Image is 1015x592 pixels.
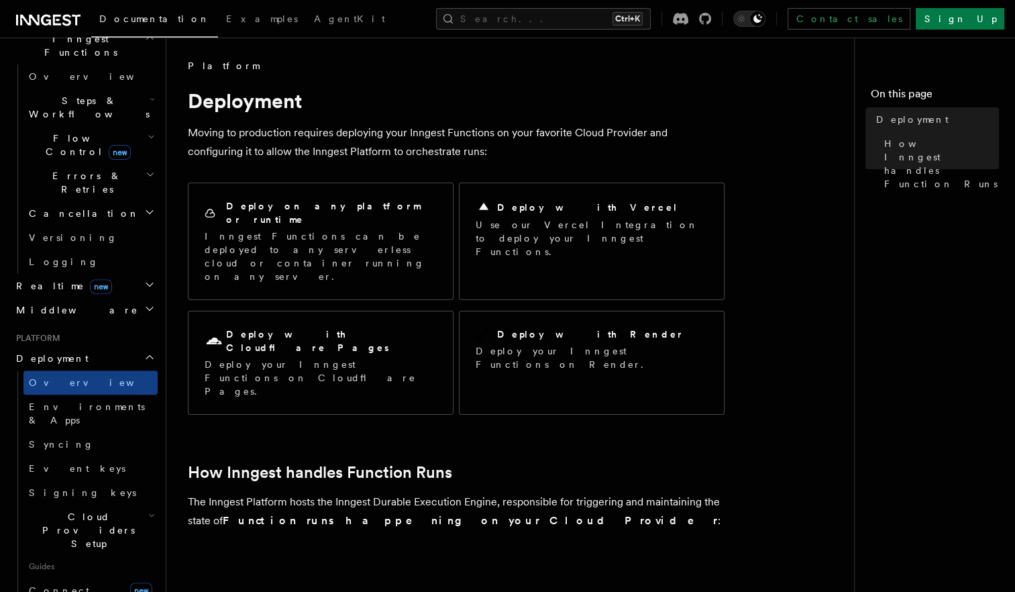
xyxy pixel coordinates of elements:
[205,358,437,398] p: Deploy your Inngest Functions on Cloudflare Pages.
[29,487,136,498] span: Signing keys
[23,201,158,226] button: Cancellation
[23,510,148,550] span: Cloud Providers Setup
[884,137,999,191] span: How Inngest handles Function Runs
[188,59,259,72] span: Platform
[205,230,437,283] p: Inngest Functions can be deployed to any serverless cloud or container running on any server.
[11,32,145,59] span: Inngest Functions
[188,89,725,113] h1: Deployment
[23,94,150,121] span: Steps & Workflows
[188,493,725,530] p: The Inngest Platform hosts the Inngest Durable Execution Engine, responsible for triggering and m...
[23,505,158,556] button: Cloud Providers Setup
[29,401,145,426] span: Environments & Apps
[226,199,437,226] h2: Deploy on any platform or runtime
[11,274,158,298] button: Realtimenew
[476,218,708,258] p: Use our Vercel Integration to deploy your Inngest Functions.
[497,201,678,214] h2: Deploy with Vercel
[223,514,718,527] strong: Function runs happening on your Cloud Provider
[11,303,138,317] span: Middleware
[306,4,393,36] a: AgentKit
[29,71,167,82] span: Overview
[879,132,999,196] a: How Inngest handles Function Runs
[91,4,218,38] a: Documentation
[99,13,210,24] span: Documentation
[29,377,167,388] span: Overview
[205,332,223,351] svg: Cloudflare
[11,346,158,371] button: Deployment
[23,207,140,220] span: Cancellation
[23,89,158,126] button: Steps & Workflows
[459,183,725,300] a: Deploy with VercelUse our Vercel Integration to deploy your Inngest Functions.
[29,439,94,450] span: Syncing
[226,13,298,24] span: Examples
[497,328,684,341] h2: Deploy with Render
[218,4,306,36] a: Examples
[11,279,112,293] span: Realtime
[788,8,910,30] a: Contact sales
[612,12,643,26] kbd: Ctrl+K
[11,352,89,365] span: Deployment
[476,344,708,371] p: Deploy your Inngest Functions on Render.
[871,86,999,107] h4: On this page
[226,328,437,354] h2: Deploy with Cloudflare Pages
[916,8,1004,30] a: Sign Up
[188,124,725,161] p: Moving to production requires deploying your Inngest Functions on your favorite Cloud Provider an...
[733,11,765,27] button: Toggle dark mode
[23,395,158,432] a: Environments & Apps
[314,13,385,24] span: AgentKit
[90,279,112,294] span: new
[23,226,158,250] a: Versioning
[23,164,158,201] button: Errors & Retries
[29,232,117,243] span: Versioning
[23,371,158,395] a: Overview
[29,463,125,474] span: Event keys
[11,27,158,64] button: Inngest Functions
[23,126,158,164] button: Flow Controlnew
[23,432,158,456] a: Syncing
[29,256,99,267] span: Logging
[11,333,60,344] span: Platform
[11,298,158,322] button: Middleware
[871,107,999,132] a: Deployment
[188,311,453,415] a: Deploy with Cloudflare PagesDeploy your Inngest Functions on Cloudflare Pages.
[188,463,452,482] a: How Inngest handles Function Runs
[11,64,158,274] div: Inngest Functions
[23,250,158,274] a: Logging
[23,556,158,577] span: Guides
[23,132,148,158] span: Flow Control
[23,456,158,481] a: Event keys
[109,145,131,160] span: new
[876,113,949,126] span: Deployment
[23,169,146,196] span: Errors & Retries
[188,183,453,300] a: Deploy on any platform or runtimeInngest Functions can be deployed to any serverless cloud or con...
[23,64,158,89] a: Overview
[23,481,158,505] a: Signing keys
[436,8,651,30] button: Search...Ctrl+K
[459,311,725,415] a: Deploy with RenderDeploy your Inngest Functions on Render.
